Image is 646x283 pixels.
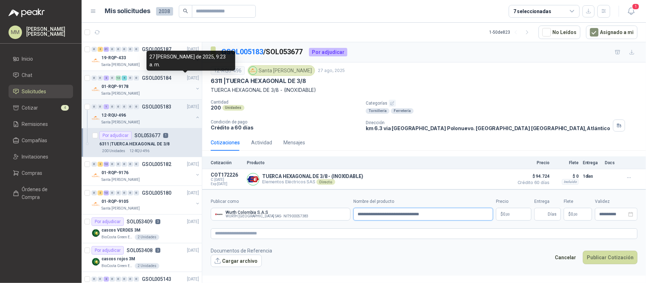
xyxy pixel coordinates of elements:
p: GSOL005187 [142,47,171,52]
p: 200 [211,105,221,111]
span: Invitaciones [22,153,49,161]
div: 0 [116,104,121,109]
div: 2 [98,162,103,167]
p: Santa [PERSON_NAME] [101,177,140,183]
p: 12-RQU-496 [129,148,149,154]
p: 01-RQP-9178 [101,83,128,90]
div: 0 [134,277,139,282]
label: Nombre del producto [353,198,493,205]
span: 4 [61,105,69,111]
p: [DATE] [187,190,199,196]
button: Cargar archivo [211,255,262,267]
div: 0 [122,162,127,167]
span: 0 [503,212,510,216]
label: Validez [595,198,637,205]
p: $0,00 [496,208,531,221]
p: Docs [605,160,619,165]
span: Solicitudes [22,88,46,95]
div: 13 [104,190,109,195]
a: 0 2 21 0 0 0 0 0 GSOL005187[DATE] Company Logo19-RQP-433Santa [PERSON_NAME] [92,45,200,68]
span: Compras [22,169,43,177]
div: 0 [98,277,103,282]
p: 1 [163,133,168,138]
button: No Leídos [539,26,580,39]
button: Asignado a mi [586,26,637,39]
span: $ 94.724 [514,172,550,181]
div: 2 [98,190,103,195]
div: 0 [92,76,97,81]
p: 19-RQP-433 [101,55,126,61]
div: 0 [128,104,133,109]
p: [DATE] [187,46,199,53]
div: 0 [128,277,133,282]
p: 6311 | TUERCA HEXAGONAL DE 3/8 [211,77,306,85]
p: GSOL005183 [142,104,171,109]
a: Inicio [9,52,73,66]
a: Por adjudicarSOL0534083[DATE] Company Logocascos rojos 3MBioCosta Green Energy S.A.S2 Unidades [82,243,202,272]
p: GSOL005143 [142,277,171,282]
div: Por adjudicar [92,246,124,255]
p: cascos VERDES 3M [101,227,140,234]
div: 0 [92,47,97,52]
div: 0 [110,277,115,282]
div: 0 [116,277,121,282]
div: Incluido [562,179,579,185]
p: Cotización [211,160,243,165]
p: [DATE] [187,218,199,225]
a: Por adjudicarSOL05367716311 |TUERCA HEXAGONAL DE 3/8200 Unidades12-RQU-496 [82,128,202,157]
img: Company Logo [92,56,100,65]
a: Remisiones [9,117,73,131]
div: Santa [PERSON_NAME] [248,65,315,76]
span: 2038 [156,7,173,16]
p: Santa [PERSON_NAME] [101,120,140,125]
p: km 6.3 via [GEOGRAPHIC_DATA] Polonuevo. [GEOGRAPHIC_DATA] [GEOGRAPHIC_DATA] , Atlántico [366,125,610,131]
p: 3 [155,219,160,224]
img: Logo peakr [9,9,45,17]
a: Órdenes de Compra [9,183,73,204]
p: Elementos Eléctricos SAS [262,179,363,185]
a: Chat [9,68,73,82]
div: 0 [110,162,115,167]
p: Flete [554,160,579,165]
a: 0 0 2 0 12 4 0 0 GSOL005184[DATE] Company Logo01-RQP-9178Santa [PERSON_NAME] [92,74,200,96]
div: 0 [98,104,103,109]
p: Entrega [583,160,601,165]
div: 0 [110,190,115,195]
div: 0 [134,104,139,109]
span: Exp: [DATE] [211,182,243,186]
p: Documentos de Referencia [211,247,272,255]
div: Cotizaciones [211,139,240,146]
p: / SOL053677 [221,46,303,57]
div: 0 [128,47,133,52]
p: SOL053409 [127,219,153,224]
img: Company Logo [92,85,100,94]
span: C: [DATE] [211,178,243,182]
a: 0 2 13 0 0 0 0 0 GSOL005182[DATE] Company Logo01-RQP-9176Santa [PERSON_NAME] [92,160,200,183]
p: Precio [514,160,550,165]
p: 27 ago, 2025 [318,67,345,74]
div: 0 [134,47,139,52]
div: 0 [128,76,133,81]
div: 0 [134,190,139,195]
div: Por adjudicar [92,217,124,226]
span: Compañías [22,137,48,144]
h1: Mis solicitudes [105,6,150,16]
span: 0 [571,212,578,216]
div: 2 [98,47,103,52]
span: Chat [22,71,33,79]
p: [DATE] [187,161,199,168]
p: Categorías [366,100,643,107]
div: 7 seleccionadas [513,7,551,15]
span: ,00 [573,212,578,216]
p: Cantidad [211,100,360,105]
img: Company Logo [92,229,100,237]
div: 0 [92,104,97,109]
div: 13 [104,162,109,167]
span: ,00 [506,212,510,216]
label: Entrega [534,198,561,205]
label: Flete [564,198,592,205]
div: 27 [PERSON_NAME] de 2025, 9:23 a. m. [147,51,235,71]
span: Inicio [22,55,33,63]
a: Compañías [9,134,73,147]
p: [DATE] [187,247,199,254]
